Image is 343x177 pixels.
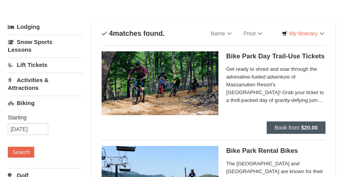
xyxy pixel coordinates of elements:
h4: matches found. [102,30,165,37]
button: Search [8,147,34,158]
span: 4 [109,30,113,37]
a: Activities & Attractions [8,73,83,95]
a: Lift Tickets [8,58,83,72]
h5: Bike Park Day Trail-Use Tickets [226,53,325,60]
strong: $20.00 [301,124,318,131]
a: Lodging [8,20,83,34]
span: Book from [274,124,299,131]
a: Price [237,26,268,41]
button: Book from $20.00 [267,121,325,134]
img: 6619923-14-67e0640e.jpg [102,51,218,115]
label: Starting [8,114,77,121]
a: My Itinerary [277,28,329,39]
a: Snow Sports Lessons [8,35,83,57]
h5: Bike Park Rental Bikes [226,147,325,155]
a: Name [205,26,237,41]
a: Biking [8,96,83,110]
span: Get ready to shred and soar through the adrenaline-fueled adventure of Massanutten Resort's [GEOG... [226,65,325,104]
